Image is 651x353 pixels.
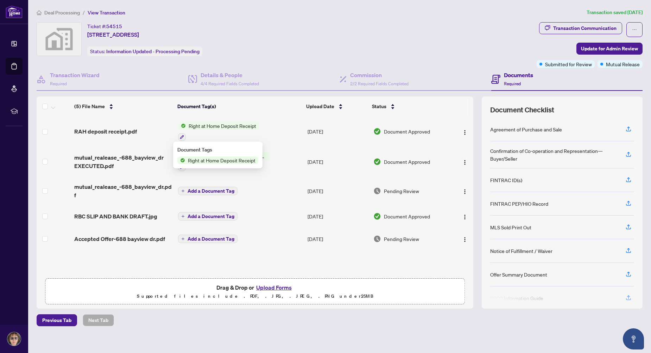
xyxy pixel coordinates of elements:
span: Document Approved [384,158,430,166]
img: Status Icon [178,122,186,130]
button: Logo [459,156,470,167]
span: RAH deposit receipt.pdf [74,127,137,136]
button: Previous Tab [37,314,77,326]
span: Update for Admin Review [581,43,638,54]
span: Drag & Drop or [216,283,294,292]
img: logo [6,5,23,18]
span: plus [181,237,185,241]
p: Supported files include .PDF, .JPG, .JPEG, .PNG under 25 MB [50,292,460,301]
span: Deal Processing [44,10,80,16]
div: Transaction Communication [553,23,617,34]
h4: Commission [350,71,409,79]
h4: Transaction Wizard [50,71,100,79]
div: Agreement of Purchase and Sale [490,125,562,133]
div: Offer Summary Document [490,271,547,278]
img: Document Status [373,212,381,220]
button: Update for Admin Review [576,43,643,55]
span: Upload Date [306,103,334,110]
span: Status [372,103,386,110]
span: plus [181,215,185,218]
span: 54515 [106,23,122,30]
span: (5) File Name [74,103,105,110]
span: plus [181,189,185,193]
span: 2/2 Required Fields Completed [350,81,409,86]
span: Document Checklist [490,105,554,115]
span: Pending Review [384,235,419,243]
button: Status IconRight at Home Deposit Receipt [178,122,259,141]
th: Upload Date [303,97,369,116]
th: (5) File Name [71,97,175,116]
button: Logo [459,126,470,137]
button: Add a Document Tag [178,235,238,243]
div: Notice of Fulfillment / Waiver [490,247,552,255]
span: Add a Document Tag [188,214,234,219]
span: [STREET_ADDRESS] [87,30,139,39]
span: Pending Review [384,187,419,195]
td: [DATE] [305,116,371,147]
img: Status Icon [177,156,185,164]
span: Accepted Offer-688 bayview dr.pdf [74,235,165,243]
th: Status [369,97,449,116]
img: Logo [462,214,468,220]
td: [DATE] [305,205,371,228]
span: Information Updated - Processing Pending [106,48,200,55]
span: Submitted for Review [545,60,592,68]
h4: Documents [504,71,533,79]
img: svg%3e [37,23,81,56]
span: Right at Home Deposit Receipt [185,156,258,164]
td: [DATE] [305,177,371,205]
button: Logo [459,185,470,197]
button: Add a Document Tag [178,212,238,221]
span: 4/4 Required Fields Completed [201,81,259,86]
span: mutual_realease_-688_bayview_dr EXECUTED.pdf [74,153,172,170]
div: Confirmation of Co-operation and Representation—Buyer/Seller [490,147,617,162]
div: FINTRAC ID(s) [490,176,522,184]
button: Add a Document Tag [178,187,238,195]
img: Profile Icon [7,332,21,346]
span: RBC SLIP AND BANK DRAFT.jpg [74,212,157,221]
button: Logo [459,233,470,244]
img: Document Status [373,128,381,135]
button: Add a Document Tag [178,212,238,221]
span: Add a Document Tag [188,188,234,193]
article: Transaction saved [DATE] [587,8,643,17]
li: / [83,8,85,17]
span: Required [50,81,67,86]
img: Document Status [373,187,381,195]
img: Logo [462,189,468,194]
button: Transaction Communication [539,22,622,34]
h4: Details & People [201,71,259,79]
span: Document Approved [384,128,430,135]
span: Required [504,81,521,86]
div: Ticket #: [87,22,122,30]
span: Right at Home Deposit Receipt [186,122,259,130]
button: Open asap [623,328,644,349]
span: ellipsis [632,27,637,32]
div: MLS Sold Print Out [490,223,531,231]
div: Document Tags [177,146,258,154]
img: Document Status [373,235,381,243]
td: [DATE] [305,147,371,177]
span: View Transaction [88,10,125,16]
div: FINTRAC PEP/HIO Record [490,200,548,208]
span: home [37,10,42,15]
img: Logo [462,130,468,135]
div: Status: [87,47,202,56]
span: Mutual Release [606,60,640,68]
th: Document Tag(s) [175,97,303,116]
button: Upload Forms [254,283,294,292]
button: Logo [459,211,470,222]
td: [DATE] [305,228,371,250]
span: Document Approved [384,212,430,220]
img: Logo [462,160,468,165]
span: Previous Tab [42,315,71,326]
img: Document Status [373,158,381,166]
button: Next Tab [83,314,114,326]
span: mutual_realease_-688_bayview_dr.pdf [74,182,172,199]
span: Add a Document Tag [188,236,234,241]
img: Logo [462,237,468,242]
span: Drag & Drop orUpload FormsSupported files include .PDF, .JPG, .JPEG, .PNG under25MB [45,279,464,305]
